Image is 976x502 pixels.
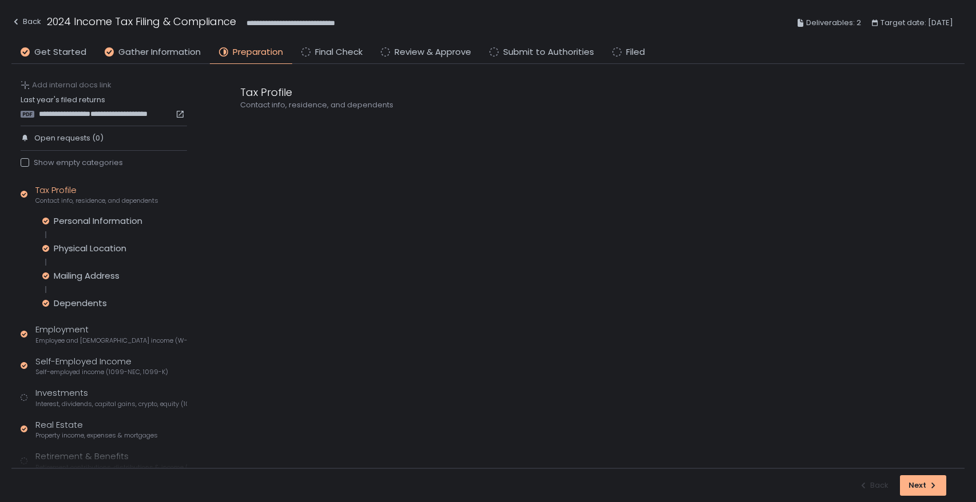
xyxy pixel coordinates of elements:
div: Investments [35,387,187,408]
div: Dependents [54,298,107,309]
span: Preparation [233,46,283,59]
span: Employee and [DEMOGRAPHIC_DATA] income (W-2s) [35,336,187,345]
h1: 2024 Income Tax Filing & Compliance [47,14,236,29]
span: Interest, dividends, capital gains, crypto, equity (1099s, K-1s) [35,400,187,408]
div: Retirement & Benefits [35,450,187,472]
span: Target date: [DATE] [881,16,953,30]
div: Personal Information [54,215,142,227]
span: Review & Approve [395,46,471,59]
div: Real Estate [35,419,158,440]
span: Final Check [315,46,362,59]
div: Tax Profile [35,184,158,206]
div: Back [11,15,41,29]
span: Property income, expenses & mortgages [35,431,158,440]
span: Gather Information [118,46,201,59]
div: Employment [35,323,187,345]
div: Last year's filed returns [21,95,187,119]
span: Contact info, residence, and dependents [35,196,158,205]
span: Retirement contributions, distributions & income (1099-R, 5498) [35,463,187,472]
span: Filed [626,46,645,59]
button: Back [11,14,41,33]
div: Contact info, residence, and dependents [240,100,789,110]
span: Get Started [34,46,86,59]
button: Add internal docs link [21,80,111,90]
span: Open requests (0) [34,133,103,143]
div: Self-Employed Income [35,355,168,377]
div: Mailing Address [54,270,119,282]
div: Physical Location [54,243,126,254]
span: Deliverables: 2 [806,16,861,30]
div: Next [909,480,938,491]
span: Self-employed income (1099-NEC, 1099-K) [35,368,168,376]
button: Next [900,475,946,496]
div: Tax Profile [240,85,789,100]
span: Submit to Authorities [503,46,594,59]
